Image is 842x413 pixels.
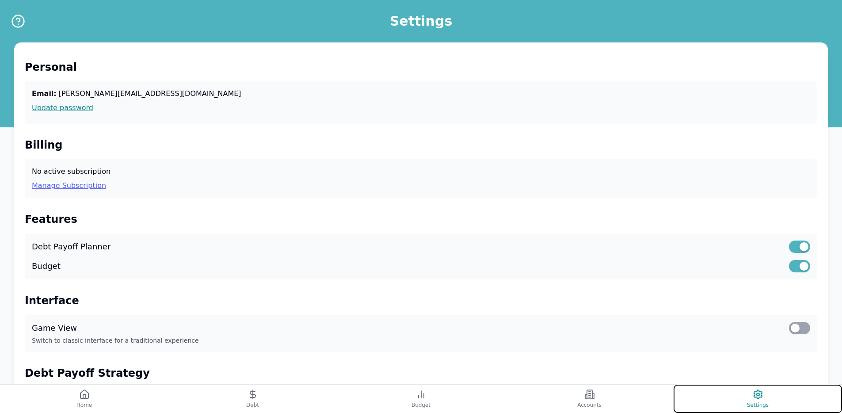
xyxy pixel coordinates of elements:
button: Budget [337,385,505,413]
h2: Debt Payoff Strategy [25,366,817,380]
h1: Settings [390,13,453,29]
button: Settings [674,385,842,413]
h2: Billing [25,138,817,152]
label: Budget [32,260,61,272]
span: Debt [246,402,259,409]
span: Budget [411,402,431,409]
span: Home [76,402,92,409]
span: Settings [747,402,769,409]
h2: Interface [25,294,817,308]
button: Accounts [505,385,674,413]
p: [PERSON_NAME][EMAIL_ADDRESS][DOMAIN_NAME] [32,88,810,99]
a: Update password [32,103,810,113]
a: Manage Subscription [32,180,810,191]
p: No active subscription [32,166,810,177]
span: Accounts [577,402,602,409]
button: Debt [168,385,337,413]
label: Game View [32,322,77,334]
span: Email: [32,89,57,98]
h2: Features [25,212,817,226]
h2: Personal [25,60,817,74]
button: Help [11,14,26,29]
label: Debt Payoff Planner [32,241,110,253]
p: Switch to classic interface for a traditional experience [32,336,810,345]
